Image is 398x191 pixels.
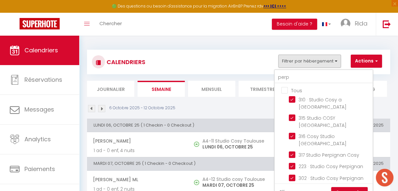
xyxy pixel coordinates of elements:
[239,81,286,97] li: Trimestre
[336,13,376,36] a: ... Rida
[188,81,235,97] li: Mensuel
[299,175,363,182] span: 302 · Studio Cosy Perpignan
[138,81,185,97] li: Semaine
[376,169,393,186] div: Ouvrir le chat
[272,19,317,30] button: Besoin d'aide ?
[202,138,283,144] h5: A4-11 Studio Cosy Toulouse
[87,157,289,170] th: MARDI 07, OCTOBRE 25 ( 1 Checkin - 0 Checkout )
[275,72,373,83] input: Rechercher un logement...
[263,3,286,9] a: >>> ICI <<<<
[99,20,122,27] span: Chercher
[109,105,175,111] p: 6 Octobre 2025 - 12 Octobre 2025
[20,18,60,29] img: Super Booking
[202,177,283,182] h5: A4-12 Studio cosy Toulouse
[24,46,58,54] span: Calendriers
[105,55,145,69] h3: CALENDRIERS
[299,115,346,129] span: 315 Studio COSY [GEOGRAPHIC_DATA]
[24,165,55,173] span: Paiements
[202,182,283,189] p: MARDI 07, OCTOBRE 25
[299,96,346,110] span: 310 · Studio Cosy a [GEOGRAPHIC_DATA]
[94,147,182,154] p: 1 ad - 0 enf, 4 nuits
[93,135,182,147] span: [PERSON_NAME]
[278,55,341,68] button: Filtrer par hébergement
[24,135,51,143] span: Analytics
[299,133,346,147] span: 316 Cosy Studio [GEOGRAPHIC_DATA]
[341,19,350,28] img: ...
[24,76,62,84] span: Réservations
[24,105,54,113] span: Messages
[87,81,134,97] li: Journalier
[355,19,368,27] span: Rida
[93,173,182,186] span: [PERSON_NAME] Ml
[351,55,382,68] button: Actions
[95,13,127,36] a: Chercher
[202,144,283,150] p: LUNDI 06, OCTOBRE 25
[383,20,391,28] img: logout
[87,119,289,132] th: LUNDI 06, OCTOBRE 25 ( 1 Checkin - 0 Checkout )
